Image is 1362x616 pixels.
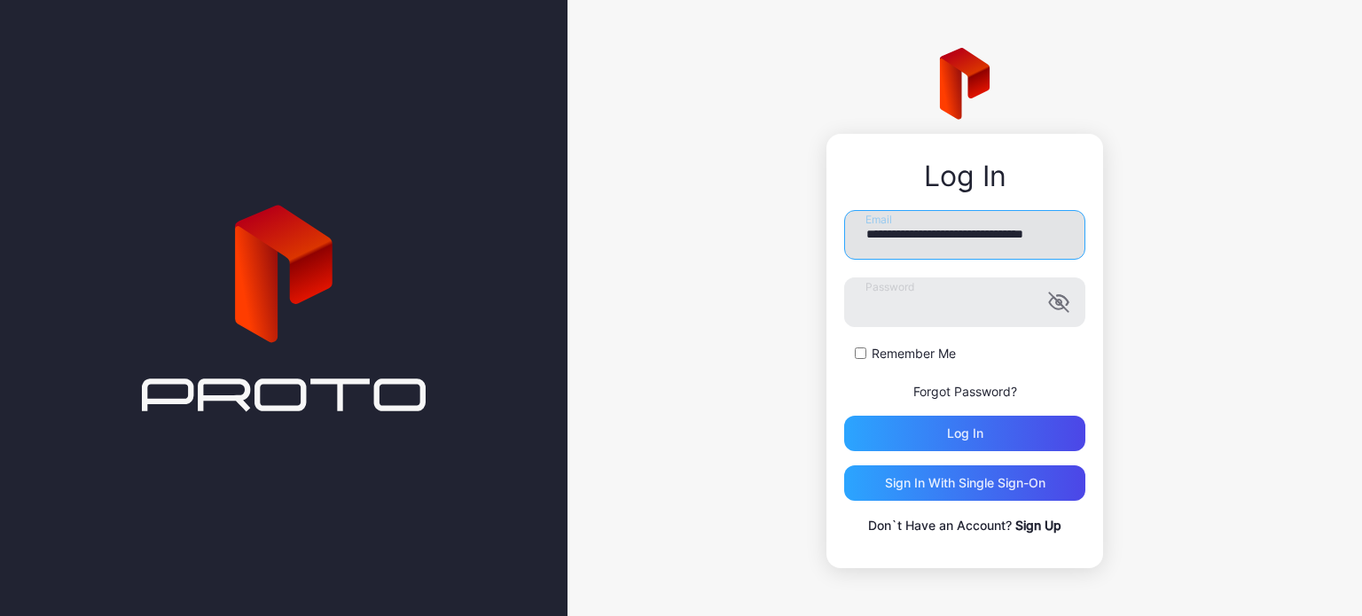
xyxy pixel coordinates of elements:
button: Sign in With Single Sign-On [844,465,1085,501]
div: Log In [844,160,1085,192]
a: Forgot Password? [913,384,1017,399]
input: Email [844,210,1085,260]
label: Remember Me [872,345,956,363]
div: Log in [947,426,983,441]
a: Sign Up [1015,518,1061,533]
div: Sign in With Single Sign-On [885,476,1045,490]
input: Password [844,277,1085,327]
p: Don`t Have an Account? [844,515,1085,536]
button: Password [1048,292,1069,313]
button: Log in [844,416,1085,451]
